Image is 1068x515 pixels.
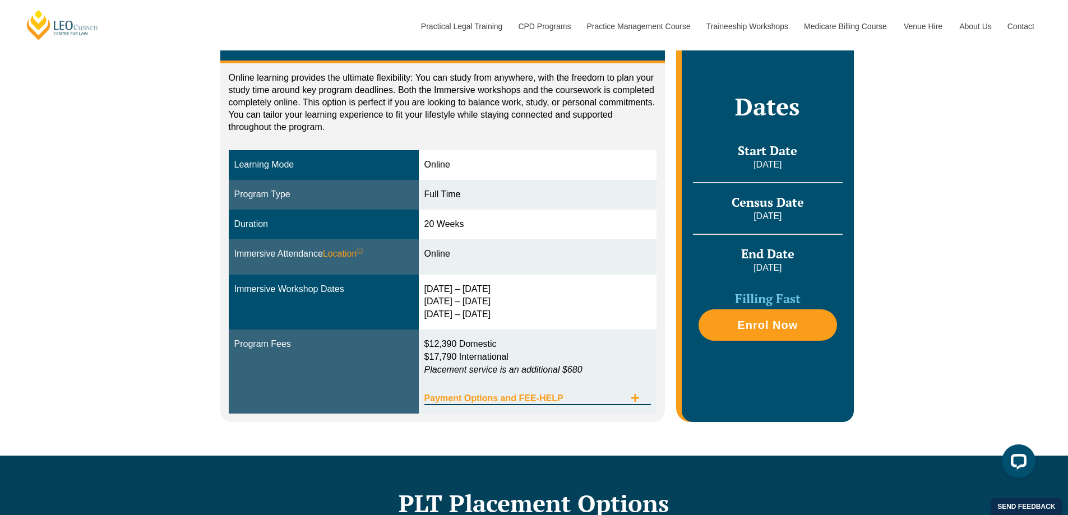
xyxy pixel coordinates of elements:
[323,248,364,261] span: Location
[999,2,1043,50] a: Contact
[234,218,413,231] div: Duration
[25,9,100,41] a: [PERSON_NAME] Centre for Law
[424,283,651,322] div: [DATE] – [DATE] [DATE] – [DATE] [DATE] – [DATE]
[796,2,895,50] a: Medicare Billing Course
[993,440,1040,487] iframe: LiveChat chat widget
[424,218,651,231] div: 20 Weeks
[424,339,497,349] span: $12,390 Domestic
[234,159,413,171] div: Learning Mode
[413,2,510,50] a: Practical Legal Training
[424,188,651,201] div: Full Time
[698,2,796,50] a: Traineeship Workshops
[424,248,651,261] div: Online
[735,290,801,307] span: Filling Fast
[424,394,626,403] span: Payment Options and FEE-HELP
[229,72,657,133] p: Online learning provides the ultimate flexibility: You can study from anywhere, with the freedom ...
[693,159,842,171] p: [DATE]
[699,309,836,341] a: Enrol Now
[693,92,842,120] h2: Dates
[424,352,508,361] span: $17,790 International
[737,319,798,331] span: Enrol Now
[424,365,582,374] em: Placement service is an additional $680
[510,2,578,50] a: CPD Programs
[693,262,842,274] p: [DATE]
[234,338,413,351] div: Program Fees
[234,188,413,201] div: Program Type
[895,2,951,50] a: Venue Hire
[357,247,363,255] sup: ⓘ
[234,283,413,296] div: Immersive Workshop Dates
[234,248,413,261] div: Immersive Attendance
[220,28,665,421] div: Tabs. Open items with Enter or Space, close with Escape and navigate using the Arrow keys.
[732,194,804,210] span: Census Date
[741,245,794,262] span: End Date
[738,142,797,159] span: Start Date
[424,159,651,171] div: Online
[951,2,999,50] a: About Us
[693,210,842,222] p: [DATE]
[579,2,698,50] a: Practice Management Course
